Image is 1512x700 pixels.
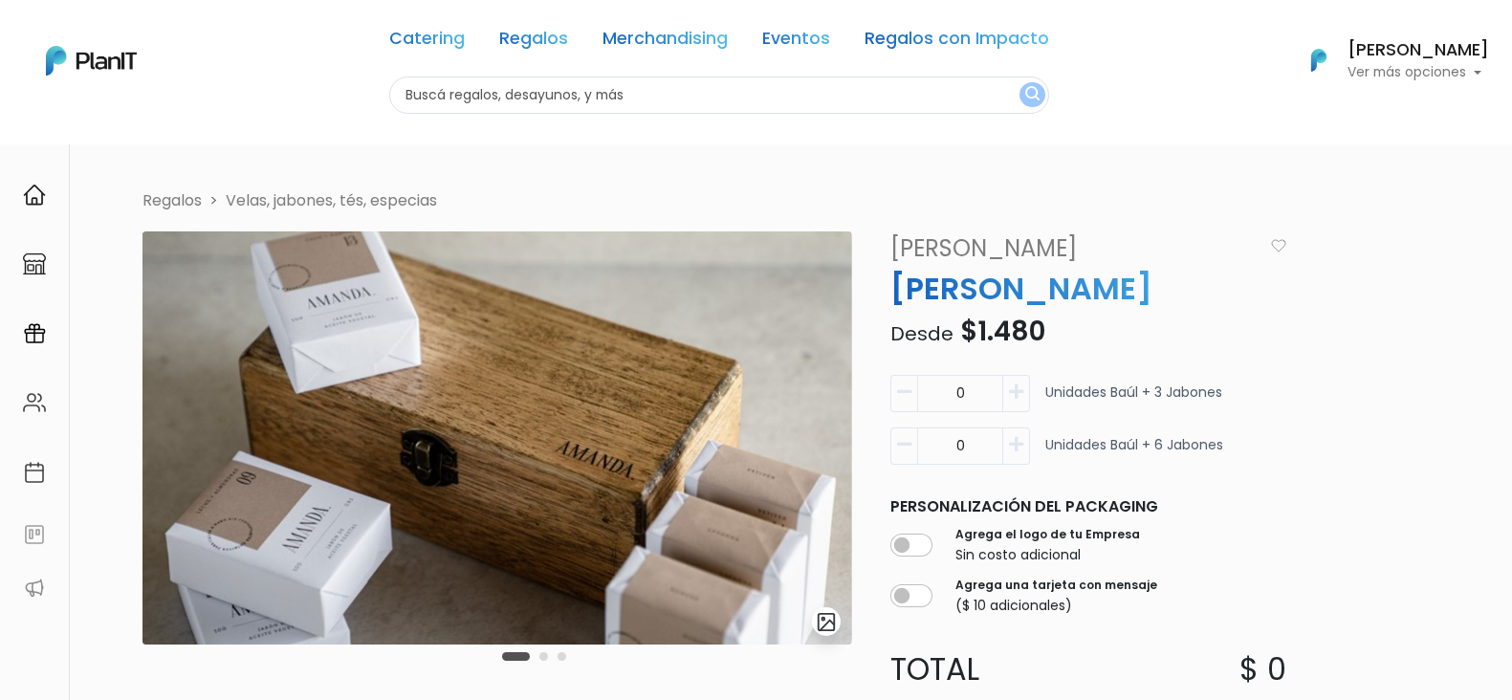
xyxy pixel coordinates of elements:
a: Catering [389,31,465,54]
a: [PERSON_NAME] [879,231,1262,266]
img: people-662611757002400ad9ed0e3c099ab2801c6687ba6c219adb57efc949bc21e19d.svg [23,391,46,414]
p: ($ 10 adicionales) [955,596,1157,616]
img: partners-52edf745621dab592f3b2c58e3bca9d71375a7ef29c3b500c9f145b62cc070d4.svg [23,577,46,600]
a: Regalos [499,31,568,54]
label: Agrega una tarjeta con mensaje [955,577,1157,594]
img: marketplace-4ceaa7011d94191e9ded77b95e3339b90024bf715f7c57f8cf31f2d8c509eaba.svg [23,252,46,275]
div: Carousel Pagination [497,645,571,667]
a: Velas, jabones, tés, especias [226,189,437,211]
img: calendar-87d922413cdce8b2cf7b7f5f62616a5cf9e4887200fb71536465627b3292af00.svg [23,461,46,484]
p: Personalización del packaging [890,495,1286,518]
label: Agrega el logo de tu Empresa [955,526,1140,543]
button: Carousel Page 1 (Current Slide) [502,652,530,661]
img: campaigns-02234683943229c281be62815700db0a1741e53638e28bf9629b52c665b00959.svg [23,322,46,345]
button: Carousel Page 3 [558,652,566,661]
p: Sin costo adicional [955,545,1140,565]
li: Regalos [142,189,202,212]
p: $ 0 [1239,646,1286,692]
img: PlanIt Logo [46,46,137,76]
img: home-e721727adea9d79c4d83392d1f703f7f8bce08238fde08b1acbfd93340b81755.svg [23,184,46,207]
p: Ver más opciones [1348,66,1489,79]
a: Merchandising [603,31,728,54]
img: feedback-78b5a0c8f98aac82b08bfc38622c3050aee476f2c9584af64705fc4e61158814.svg [23,523,46,546]
input: Buscá regalos, desayunos, y más [389,77,1049,114]
img: search_button-432b6d5273f82d61273b3651a40e1bd1b912527efae98b1b7a1b2c0702e16a8d.svg [1025,86,1040,104]
img: PlanIt Logo [1298,39,1340,81]
a: Eventos [762,31,830,54]
nav: breadcrumb [131,189,1388,216]
span: $1.480 [960,313,1045,350]
p: Unidades baúl + 6 jabones [1045,435,1223,472]
p: Unidades baúl + 3 jabones [1045,383,1222,420]
button: Carousel Page 2 [539,652,548,661]
p: Total [879,646,1088,692]
img: gallery-light [816,611,838,633]
span: Desde [890,320,953,347]
a: Regalos con Impacto [865,31,1049,54]
img: Captura_de_pantalla_2023-09-15_142646.jpg [142,231,852,645]
button: PlanIt Logo [PERSON_NAME] Ver más opciones [1286,35,1489,85]
img: heart_icon [1271,239,1286,252]
h6: [PERSON_NAME] [1348,42,1489,59]
p: [PERSON_NAME] [879,266,1298,312]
